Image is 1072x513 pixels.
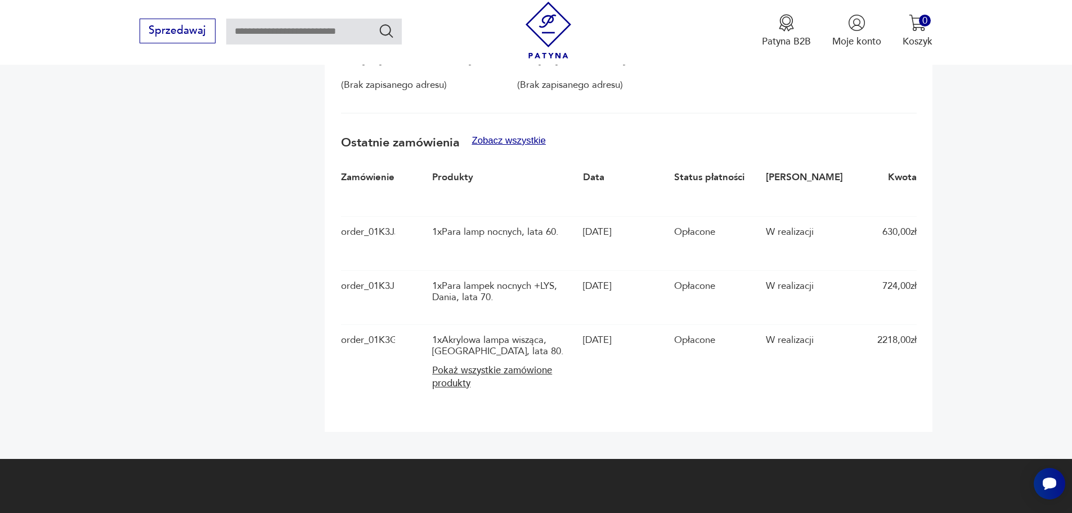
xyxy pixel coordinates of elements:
[766,334,850,346] div: W realizacji
[472,135,546,146] button: Zobacz wszystkie
[432,172,576,183] div: Produkty
[140,19,216,43] button: Sprzedawaj
[432,280,576,304] div: 1 x Para lampek nocnych +LYS, Dania, lata 70.
[583,280,667,292] div: [DATE]
[832,35,881,48] p: Moje konto
[674,172,759,183] div: Status płatności
[903,14,932,48] button: 0Koszyk
[341,73,474,91] p: (Brak zapisanego adresu)
[766,172,850,183] div: [PERSON_NAME]
[832,14,881,48] button: Moje konto
[882,226,917,238] div: 630,00 zł
[674,280,759,292] div: Opłacone
[517,55,628,66] p: Domyślny adres dostawy
[341,55,474,66] p: Domyślny adres rozliczeniowy
[877,334,917,346] div: 2218,00 zł
[520,2,577,59] img: Patyna - sklep z meblami i dekoracjami vintage
[762,14,811,48] a: Ikona medaluPatyna B2B
[432,364,576,390] button: Pokaż wszystkie zamówione produkty
[341,135,917,150] h3: Ostatnie zamówienia
[832,14,881,48] a: Ikonka użytkownikaMoje konto
[140,27,216,36] a: Sprzedawaj
[583,172,667,183] div: Data
[762,14,811,48] button: Patyna B2B
[517,73,628,91] p: (Brak zapisanego adresu)
[848,14,865,32] img: Ikonka użytkownika
[341,226,395,261] div: order_01K3JJQ2CE37HPPAKVE68TYMTQ
[1034,468,1065,499] iframe: Smartsupp widget button
[762,35,811,48] p: Patyna B2B
[909,14,926,32] img: Ikona koszyka
[888,172,917,183] div: Kwota
[674,334,759,346] div: Opłacone
[882,280,917,292] div: 724,00 zł
[778,14,795,32] img: Ikona medalu
[903,35,932,48] p: Koszyk
[432,226,576,238] div: 1 x Para lamp nocnych, lata 60.
[674,226,759,238] div: Opłacone
[766,280,850,292] div: W realizacji
[341,172,425,183] div: Zamówienie
[766,226,850,238] div: W realizacji
[583,226,667,238] div: [DATE]
[583,334,667,346] div: [DATE]
[919,15,931,26] div: 0
[378,23,394,39] button: Szukaj
[341,280,395,315] div: order_01K3JF21JPWA7EJ9MF419Z4DDB
[432,334,576,358] div: 1 x Akrylowa lampa wisząca, [GEOGRAPHIC_DATA], lata 80.
[341,334,395,390] div: order_01K3GKPADRQB3Z8B9KHPMASFRQ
